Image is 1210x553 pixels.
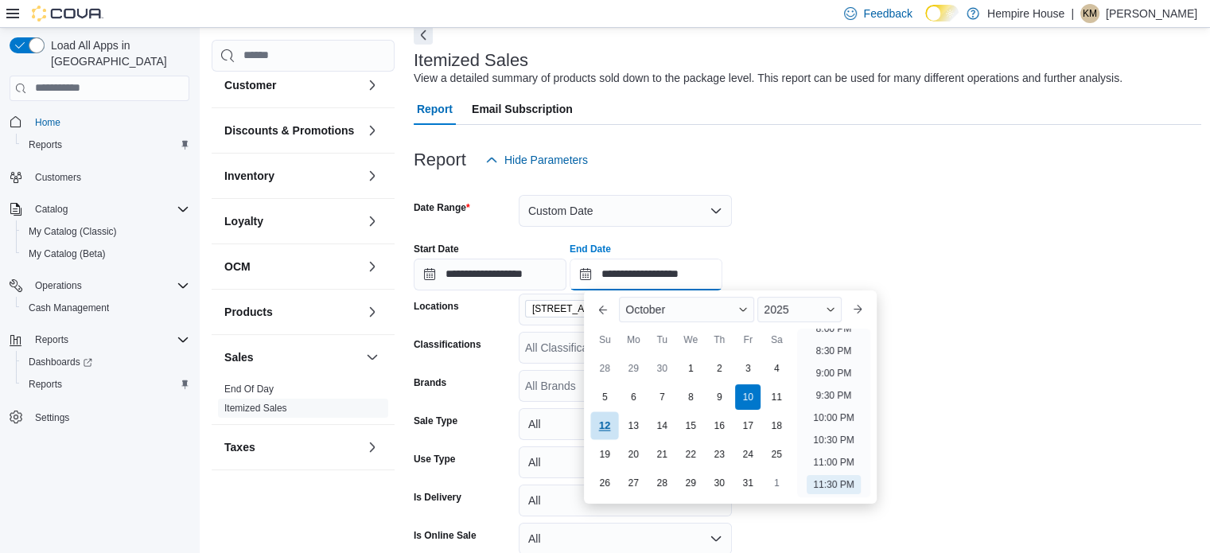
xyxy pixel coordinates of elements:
div: day-11 [764,384,789,410]
button: OCM [224,259,360,275]
h3: Report [414,150,466,169]
button: Previous Month [590,297,616,322]
a: Settings [29,408,76,427]
h3: Loyalty [224,213,263,229]
button: Sales [363,348,382,367]
div: day-4 [764,356,789,381]
label: Is Online Sale [414,529,477,542]
h3: Itemized Sales [414,51,528,70]
button: Customer [224,77,360,93]
button: Products [224,304,360,320]
span: Reports [29,378,62,391]
label: Start Date [414,243,459,255]
button: All [519,408,732,440]
button: Operations [29,276,88,295]
span: End Of Day [224,383,274,395]
div: day-5 [592,384,617,410]
span: My Catalog (Classic) [29,225,117,238]
a: Home [29,113,67,132]
div: day-7 [649,384,675,410]
div: day-28 [592,356,617,381]
a: Itemized Sales [224,403,287,414]
span: Dashboards [29,356,92,368]
span: Dashboards [22,352,189,372]
div: Sa [764,327,789,352]
div: day-12 [591,411,619,439]
span: Cash Management [29,302,109,314]
div: day-29 [678,470,703,496]
li: 10:30 PM [807,430,860,450]
button: Reports [29,330,75,349]
span: Feedback [863,6,912,21]
li: 8:00 PM [810,319,858,338]
button: All [519,485,732,516]
a: Cash Management [22,298,115,317]
div: day-27 [621,470,646,496]
h3: OCM [224,259,251,275]
span: Email Subscription [472,93,573,125]
span: Catalog [35,203,68,216]
span: Reports [35,333,68,346]
h3: Sales [224,349,254,365]
div: day-17 [735,413,761,438]
div: Katelyn MacBrien [1080,4,1099,23]
div: day-3 [735,356,761,381]
input: Dark Mode [925,5,959,21]
button: Taxes [363,438,382,457]
button: Reports [3,329,196,351]
a: Dashboards [16,351,196,373]
button: Next [414,25,433,45]
div: day-20 [621,442,646,467]
div: day-28 [649,470,675,496]
div: day-26 [592,470,617,496]
span: Dark Mode [925,21,926,22]
button: Operations [3,275,196,297]
div: day-14 [649,413,675,438]
span: [STREET_ADDRESS] [532,301,627,317]
li: 9:30 PM [810,386,858,405]
button: All [519,446,732,478]
div: day-6 [621,384,646,410]
li: 8:30 PM [810,341,858,360]
input: Press the down key to enter a popover containing a calendar. Press the escape key to close the po... [570,259,722,290]
li: 11:00 PM [807,453,860,472]
button: Customers [3,166,196,189]
a: My Catalog (Classic) [22,222,123,241]
button: Settings [3,405,196,428]
ul: Time [797,329,870,497]
button: Loyalty [363,212,382,231]
button: Reports [16,134,196,156]
div: day-31 [735,470,761,496]
a: My Catalog (Beta) [22,244,112,263]
p: [PERSON_NAME] [1106,4,1197,23]
button: Catalog [3,198,196,220]
button: Sales [224,349,360,365]
span: Operations [29,276,189,295]
h3: Products [224,304,273,320]
button: Discounts & Promotions [363,121,382,140]
div: day-23 [706,442,732,467]
span: Operations [35,279,82,292]
div: We [678,327,703,352]
button: Home [3,111,196,134]
span: Settings [29,407,189,426]
button: Customer [363,76,382,95]
div: day-25 [764,442,789,467]
span: Reports [22,135,189,154]
div: day-22 [678,442,703,467]
div: day-29 [621,356,646,381]
a: Customers [29,168,88,187]
span: Settings [35,411,69,424]
span: Customers [35,171,81,184]
a: Dashboards [22,352,99,372]
label: Date Range [414,201,470,214]
p: | [1071,4,1074,23]
div: day-2 [706,356,732,381]
div: Button. Open the month selector. October is currently selected. [619,297,754,322]
li: 9:00 PM [810,364,858,383]
span: Home [29,112,189,132]
button: Discounts & Promotions [224,123,360,138]
div: Mo [621,327,646,352]
p: Hempire House [987,4,1064,23]
button: My Catalog (Classic) [16,220,196,243]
